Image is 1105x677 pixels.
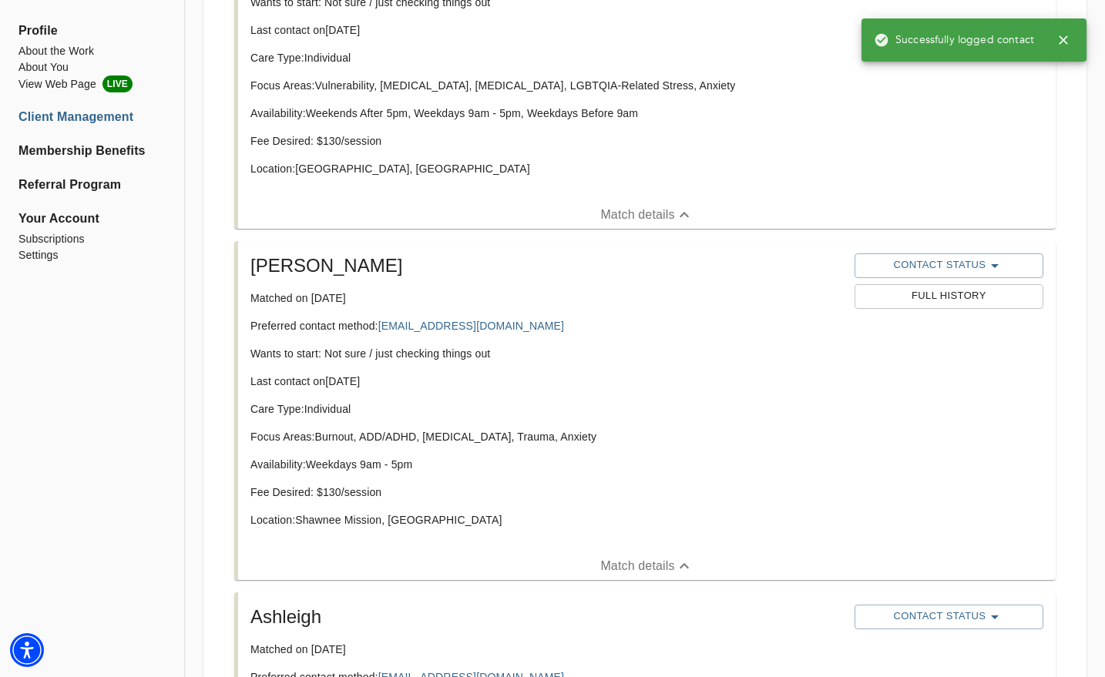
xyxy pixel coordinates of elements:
button: Contact Status [855,253,1043,278]
a: Settings [18,247,166,263]
p: Fee Desired: $ 130 /session [250,484,842,500]
p: Location: [GEOGRAPHIC_DATA], [GEOGRAPHIC_DATA] [250,161,842,176]
p: Fee Desired: $ 130 /session [250,133,842,149]
div: Accessibility Menu [10,633,44,667]
span: Contact Status [862,256,1036,275]
span: LIVE [102,75,133,92]
h5: [PERSON_NAME] [250,253,842,278]
span: Full History [862,287,1036,305]
p: Focus Areas: Vulnerability, [MEDICAL_DATA], [MEDICAL_DATA], LGBTQIA-Related Stress, Anxiety [250,78,842,93]
p: Matched on [DATE] [250,642,842,657]
p: Matched on [DATE] [250,290,842,306]
span: Profile [18,22,166,40]
button: Match details [238,201,1056,229]
p: Last contact on [DATE] [250,374,842,389]
a: About the Work [18,43,166,59]
p: Preferred contact method: [250,318,842,333]
button: Full History [855,284,1043,309]
button: Match details [238,552,1056,580]
p: Last contact on [DATE] [250,22,842,38]
p: Match details [600,206,674,224]
p: Availability: Weekdays 9am - 5pm [250,457,842,472]
p: Location: Shawnee Mission, [GEOGRAPHIC_DATA] [250,512,842,528]
a: View Web PageLIVE [18,75,166,92]
p: Care Type: Individual [250,50,842,65]
p: Availability: Weekends After 5pm, Weekdays 9am - 5pm, Weekdays Before 9am [250,106,842,121]
p: Match details [600,557,674,575]
a: Membership Benefits [18,142,166,160]
a: Client Management [18,108,166,126]
a: Subscriptions [18,231,166,247]
button: Contact Status [855,605,1043,629]
a: [EMAIL_ADDRESS][DOMAIN_NAME] [378,320,564,332]
a: About You [18,59,166,75]
p: Wants to start: Not sure / just checking things out [250,346,842,361]
span: Your Account [18,209,166,228]
p: Care Type: Individual [250,401,842,417]
h5: Ashleigh [250,605,842,629]
a: Referral Program [18,176,166,194]
span: Contact Status [862,608,1036,626]
li: View Web Page [18,75,166,92]
span: Successfully logged contact [874,32,1034,48]
p: Focus Areas: Burnout, ADD/ADHD, [MEDICAL_DATA], Trauma, Anxiety [250,429,842,444]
